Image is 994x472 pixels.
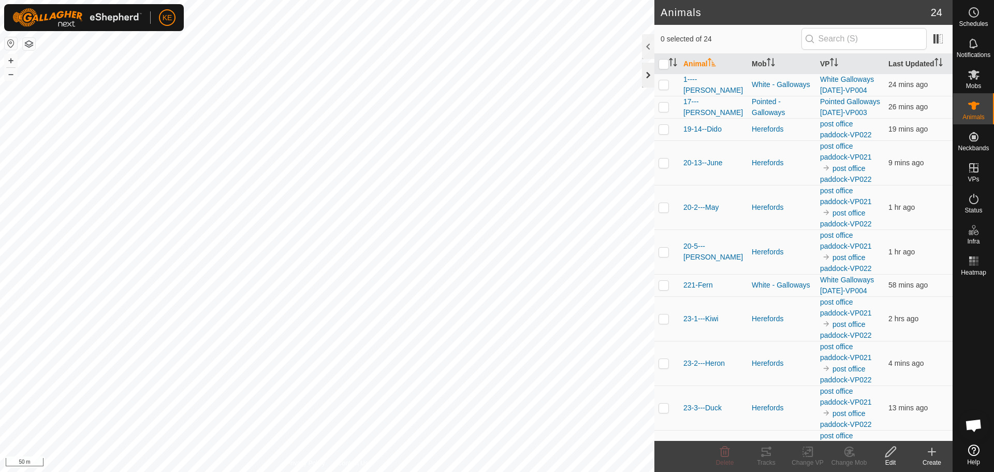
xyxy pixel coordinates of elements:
div: Herefords [752,358,812,369]
div: Herefords [752,247,812,258]
a: post office paddock-VP022 [820,320,872,339]
span: 27 Sept 2025, 11:48 am [888,103,928,111]
a: post office paddock-VP021 [820,142,872,161]
a: post office paddock-VP021 [820,387,872,406]
div: Herefords [752,158,812,168]
p-sorticon: Activate to sort [767,60,775,68]
span: 27 Sept 2025, 12:05 pm [888,159,924,167]
img: to [822,364,830,373]
span: Heatmap [961,269,986,276]
img: Gallagher Logo [12,8,142,27]
span: Neckbands [958,145,989,151]
span: 20-5---[PERSON_NAME] [683,241,743,263]
a: Contact Us [338,459,368,468]
span: Mobs [966,83,981,89]
p-sorticon: Activate to sort [669,60,677,68]
button: Reset Map [5,37,17,50]
span: 20-13--June [683,158,723,168]
div: Change VP [787,458,828,467]
a: post office paddock-VP022 [820,120,872,139]
span: 27 Sept 2025, 11:01 am [888,248,915,256]
a: post office paddock-VP021 [820,432,872,451]
div: Edit [870,458,911,467]
span: Infra [967,238,980,245]
a: Help [953,440,994,469]
span: Status [964,207,982,213]
a: post office paddock-VP022 [820,365,872,384]
span: 19-14--Dido [683,124,722,135]
button: + [5,54,17,67]
p-sorticon: Activate to sort [830,60,838,68]
div: Herefords [752,403,812,413]
img: to [822,253,830,261]
div: Change Mob [828,458,870,467]
span: VPs [968,176,979,182]
a: post office paddock-VP022 [820,164,872,183]
a: post office paddock-VP022 [820,209,872,228]
span: 27 Sept 2025, 11:55 am [888,125,928,133]
p-sorticon: Activate to sort [934,60,943,68]
div: White - Galloways [752,280,812,291]
button: Map Layers [23,38,35,50]
h2: Animals [661,6,931,19]
a: Pointed Galloways [DATE]-VP003 [820,97,880,117]
img: to [822,409,830,417]
img: to [822,164,830,172]
span: Delete [716,459,734,466]
div: Herefords [752,202,812,213]
span: Help [967,459,980,465]
a: post office paddock-VP021 [820,298,872,317]
div: Tracks [745,458,787,467]
span: Schedules [959,21,988,27]
div: Open chat [958,410,989,441]
div: Pointed - Galloways [752,96,812,118]
span: 20-2---May [683,202,719,213]
a: White Galloways [DATE]-VP004 [820,276,874,295]
button: – [5,68,17,80]
span: 27 Sept 2025, 10:34 am [888,203,915,211]
a: post office paddock-VP021 [820,231,872,250]
th: Animal [679,54,748,74]
img: to [822,208,830,217]
div: White - Galloways [752,79,812,90]
th: Last Updated [884,54,953,74]
span: 23-1---Kiwi [683,313,719,324]
a: Privacy Policy [286,459,325,468]
span: 27 Sept 2025, 11:50 am [888,80,928,89]
a: post office paddock-VP022 [820,253,872,273]
div: Create [911,458,953,467]
span: 27 Sept 2025, 12:01 pm [888,404,928,412]
span: 0 selected of 24 [661,34,801,45]
a: post office paddock-VP021 [820,187,872,206]
span: 27 Sept 2025, 11:16 am [888,281,928,289]
span: 24 [931,5,942,20]
div: Herefords [752,124,812,135]
span: Notifications [957,52,990,58]
span: 27 Sept 2025, 10:04 am [888,314,918,323]
th: VP [816,54,884,74]
input: Search (S) [801,28,927,50]
span: 27 Sept 2025, 12:10 pm [888,359,924,367]
span: 17---[PERSON_NAME] [683,96,743,118]
span: 23-3---Duck [683,403,722,413]
span: 23-2---Heron [683,358,725,369]
div: Herefords [752,313,812,324]
a: post office paddock-VP022 [820,409,872,428]
img: to [822,320,830,328]
span: Animals [962,114,985,120]
p-sorticon: Activate to sort [708,60,716,68]
th: Mob [748,54,816,74]
span: 1----[PERSON_NAME] [683,74,743,96]
a: post office paddock-VP021 [820,342,872,362]
span: 221-Fern [683,280,713,291]
a: White Galloways [DATE]-VP004 [820,75,874,94]
span: KE [163,12,172,23]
